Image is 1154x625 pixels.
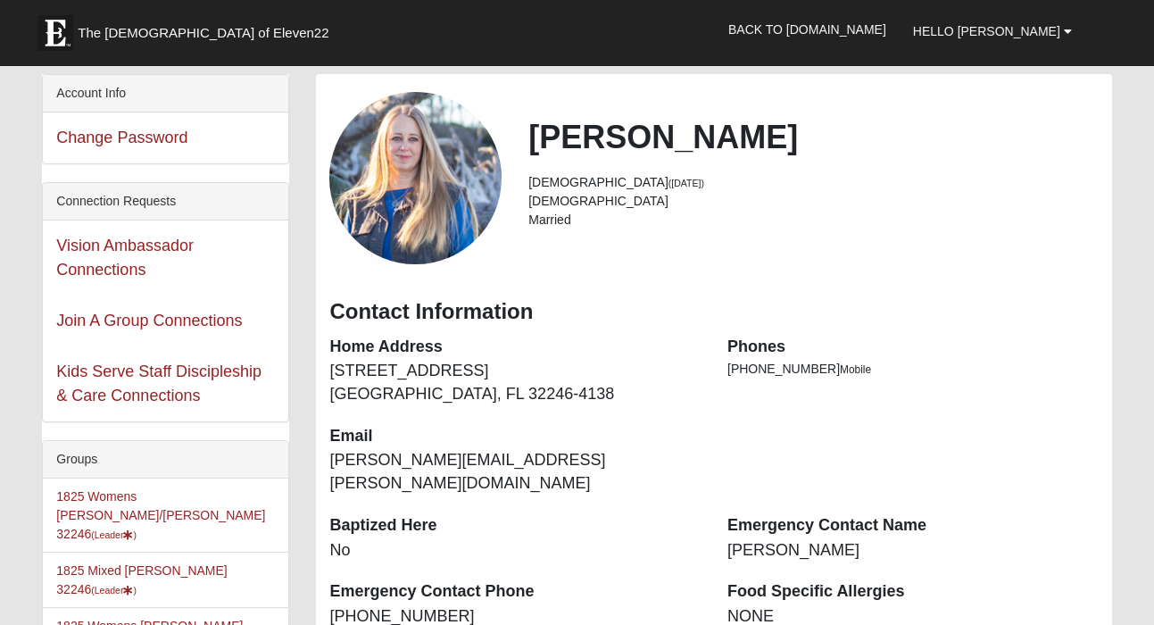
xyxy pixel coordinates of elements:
[727,336,1099,359] dt: Phones
[91,585,137,596] small: (Leader )
[91,529,137,540] small: (Leader )
[37,15,73,51] img: Eleven22 logo
[329,336,701,359] dt: Home Address
[56,129,187,146] a: Change Password
[528,192,1098,211] li: [DEMOGRAPHIC_DATA]
[43,75,288,112] div: Account Info
[329,580,701,604] dt: Emergency Contact Phone
[56,489,265,541] a: 1825 Womens [PERSON_NAME]/[PERSON_NAME] 32246(Leader)
[56,312,242,329] a: Join A Group Connections
[715,7,900,52] a: Back to [DOMAIN_NAME]
[329,299,1098,325] h3: Contact Information
[329,539,701,562] dd: No
[528,211,1098,229] li: Married
[329,449,701,495] dd: [PERSON_NAME][EMAIL_ADDRESS][PERSON_NAME][DOMAIN_NAME]
[56,563,227,596] a: 1825 Mixed [PERSON_NAME] 32246(Leader)
[727,539,1099,562] dd: [PERSON_NAME]
[913,24,1060,38] span: Hello [PERSON_NAME]
[78,24,328,42] span: The [DEMOGRAPHIC_DATA] of Eleven22
[900,9,1085,54] a: Hello [PERSON_NAME]
[43,183,288,221] div: Connection Requests
[43,441,288,479] div: Groups
[329,92,502,264] a: View Fullsize Photo
[56,362,262,404] a: Kids Serve Staff Discipleship & Care Connections
[56,237,194,279] a: Vision Ambassador Connections
[329,514,701,537] dt: Baptized Here
[727,514,1099,537] dt: Emergency Contact Name
[727,360,1099,379] li: [PHONE_NUMBER]
[29,6,386,51] a: The [DEMOGRAPHIC_DATA] of Eleven22
[727,580,1099,604] dt: Food Specific Allergies
[329,425,701,448] dt: Email
[528,118,1098,156] h2: [PERSON_NAME]
[840,363,871,376] span: Mobile
[528,173,1098,192] li: [DEMOGRAPHIC_DATA]
[329,360,701,405] dd: [STREET_ADDRESS] [GEOGRAPHIC_DATA], FL 32246-4138
[668,178,704,188] small: ([DATE])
